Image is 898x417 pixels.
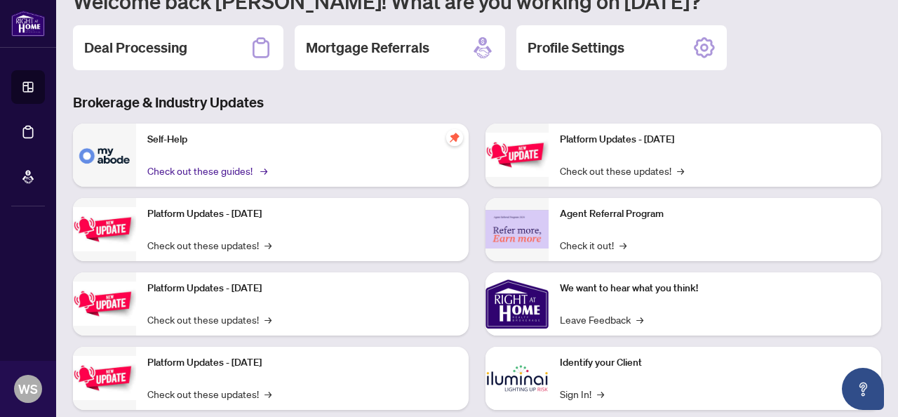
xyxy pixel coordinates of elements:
[147,132,457,147] p: Self-Help
[842,368,884,410] button: Open asap
[560,386,604,402] a: Sign In!→
[485,272,549,336] img: We want to hear what you think!
[597,386,604,402] span: →
[485,347,549,410] img: Identify your Client
[485,210,549,249] img: Agent Referral Program
[560,281,870,296] p: We want to hear what you think!
[73,282,136,326] img: Platform Updates - July 21, 2025
[147,206,457,222] p: Platform Updates - [DATE]
[264,386,272,402] span: →
[560,237,626,253] a: Check it out!→
[11,11,45,37] img: logo
[560,163,684,178] a: Check out these updates!→
[619,237,626,253] span: →
[73,124,136,187] img: Self-Help
[84,38,187,58] h2: Deal Processing
[147,237,272,253] a: Check out these updates!→
[636,312,643,327] span: →
[306,38,429,58] h2: Mortgage Referrals
[147,312,272,327] a: Check out these updates!→
[560,355,870,371] p: Identify your Client
[485,133,549,177] img: Platform Updates - June 23, 2025
[73,93,881,112] h3: Brokerage & Industry Updates
[528,38,624,58] h2: Profile Settings
[260,163,267,178] span: →
[147,355,457,371] p: Platform Updates - [DATE]
[264,237,272,253] span: →
[446,129,463,146] span: pushpin
[73,356,136,400] img: Platform Updates - July 8, 2025
[560,132,870,147] p: Platform Updates - [DATE]
[18,379,38,399] span: WS
[560,312,643,327] a: Leave Feedback→
[264,312,272,327] span: →
[73,207,136,251] img: Platform Updates - September 16, 2025
[147,281,457,296] p: Platform Updates - [DATE]
[147,386,272,402] a: Check out these updates!→
[147,163,265,178] a: Check out these guides!→
[560,206,870,222] p: Agent Referral Program
[677,163,684,178] span: →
